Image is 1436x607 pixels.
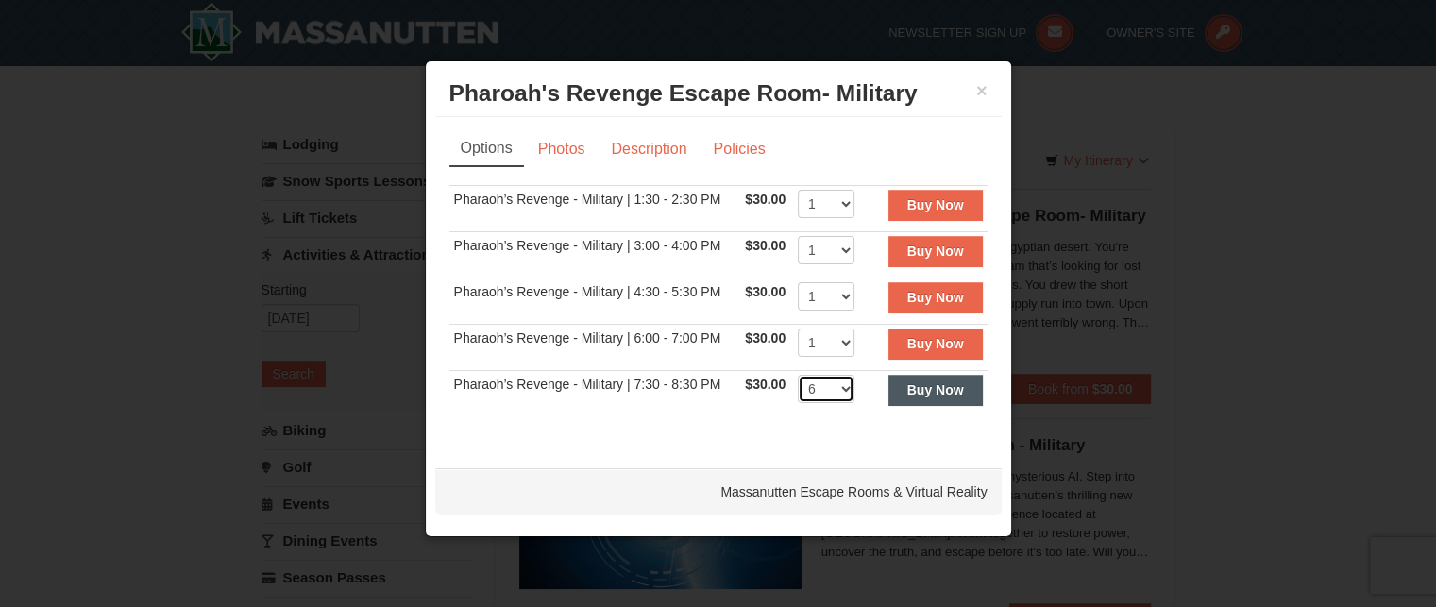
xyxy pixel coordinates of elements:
strong: Buy Now [907,382,964,397]
div: Massanutten Escape Rooms & Virtual Reality [435,468,1002,515]
a: Policies [701,131,777,167]
strong: Buy Now [907,290,964,305]
span: $30.00 [745,377,786,392]
button: Buy Now [888,282,983,312]
span: $30.00 [745,330,786,346]
td: Pharaoh’s Revenge - Military | 1:30 - 2:30 PM [449,186,741,232]
strong: Buy Now [907,197,964,212]
td: Pharaoh’s Revenge - Military | 3:00 - 4:00 PM [449,232,741,278]
a: Options [449,131,524,167]
button: × [976,81,988,100]
h3: Pharoah's Revenge Escape Room- Military [449,79,988,108]
td: Pharaoh’s Revenge - Military | 6:00 - 7:00 PM [449,325,741,371]
a: Description [599,131,699,167]
span: $30.00 [745,238,786,253]
td: Pharaoh’s Revenge - Military | 7:30 - 8:30 PM [449,371,741,417]
td: Pharaoh’s Revenge - Military | 4:30 - 5:30 PM [449,278,741,325]
strong: Buy Now [907,244,964,259]
a: Photos [526,131,598,167]
span: $30.00 [745,284,786,299]
span: $30.00 [745,192,786,207]
button: Buy Now [888,329,983,359]
button: Buy Now [888,190,983,220]
strong: Buy Now [907,336,964,351]
button: Buy Now [888,236,983,266]
button: Buy Now [888,375,983,405]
